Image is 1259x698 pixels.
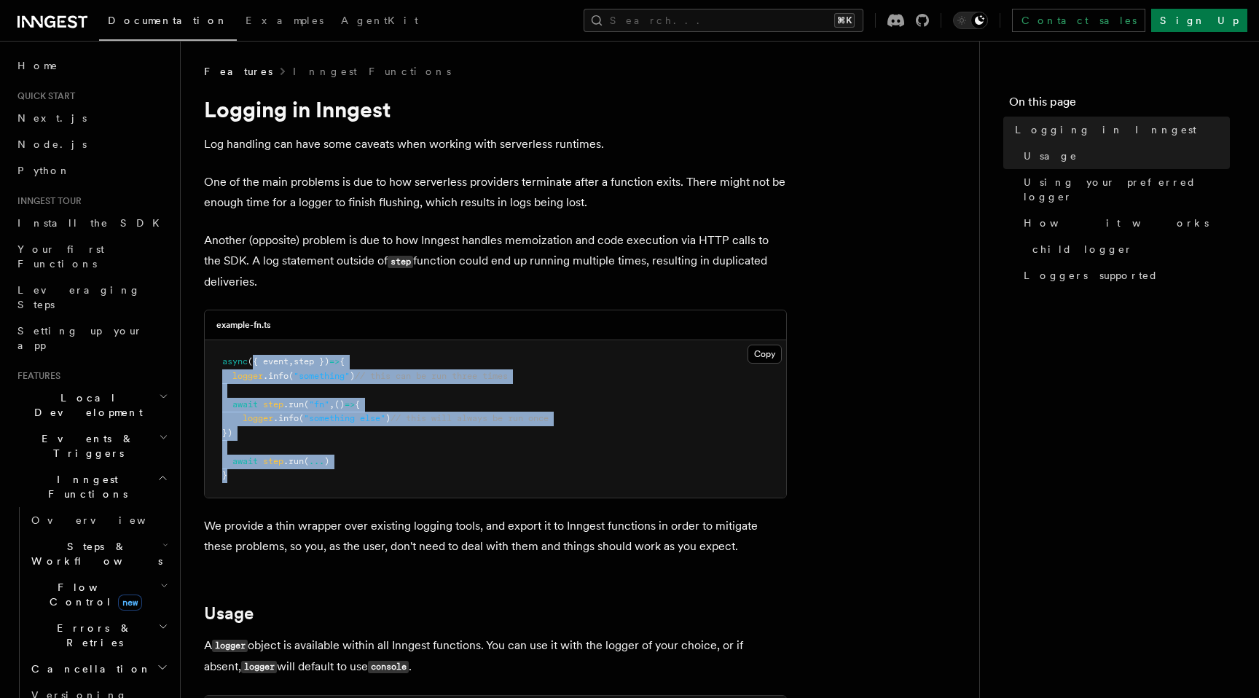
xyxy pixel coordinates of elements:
[12,472,157,501] span: Inngest Functions
[1012,9,1145,32] a: Contact sales
[232,399,258,409] span: await
[309,399,329,409] span: "fn"
[12,105,171,131] a: Next.js
[12,426,171,466] button: Events & Triggers
[1024,216,1209,230] span: How it works
[345,399,355,409] span: =>
[26,656,171,682] button: Cancellation
[1009,93,1230,117] h4: On this page
[12,236,171,277] a: Your first Functions
[204,516,787,557] p: We provide a thin wrapper over existing logging tools, and export it to Inngest functions in orde...
[293,64,451,79] a: Inngest Functions
[299,413,304,423] span: (
[232,456,258,466] span: await
[204,64,272,79] span: Features
[294,371,350,381] span: "something"
[108,15,228,26] span: Documentation
[1024,268,1158,283] span: Loggers supported
[283,456,304,466] span: .run
[12,318,171,358] a: Setting up your app
[1009,117,1230,143] a: Logging in Inngest
[222,428,232,438] span: })
[355,399,360,409] span: {
[216,319,271,331] h3: example-fn.ts
[204,603,254,624] a: Usage
[1032,242,1133,256] span: child logger
[204,96,787,122] h1: Logging in Inngest
[17,138,87,150] span: Node.js
[1018,169,1230,210] a: Using your preferred logger
[243,413,273,423] span: logger
[237,4,332,39] a: Examples
[12,210,171,236] a: Install the SDK
[12,131,171,157] a: Node.js
[1018,262,1230,289] a: Loggers supported
[584,9,863,32] button: Search...⌘K
[26,539,162,568] span: Steps & Workflows
[385,413,391,423] span: )
[246,15,323,26] span: Examples
[309,456,324,466] span: ...
[222,356,248,366] span: async
[26,580,160,609] span: Flow Control
[204,134,787,154] p: Log handling can have some caveats when working with serverless runtimes.
[12,431,159,460] span: Events & Triggers
[26,533,171,574] button: Steps & Workflows
[304,399,309,409] span: (
[17,58,58,73] span: Home
[329,356,340,366] span: =>
[391,413,549,423] span: // this will always be run once
[12,277,171,318] a: Leveraging Steps
[99,4,237,41] a: Documentation
[26,507,171,533] a: Overview
[212,640,248,652] code: logger
[12,370,60,382] span: Features
[294,356,329,366] span: step })
[1024,149,1078,163] span: Usage
[31,514,181,526] span: Overview
[12,90,75,102] span: Quick start
[1027,236,1230,262] a: child logger
[12,52,171,79] a: Home
[17,284,141,310] span: Leveraging Steps
[329,399,334,409] span: ,
[118,595,142,611] span: new
[341,15,418,26] span: AgentKit
[12,466,171,507] button: Inngest Functions
[26,662,152,676] span: Cancellation
[1015,122,1196,137] span: Logging in Inngest
[304,456,309,466] span: (
[748,345,782,364] button: Copy
[17,325,143,351] span: Setting up your app
[17,217,168,229] span: Install the SDK
[26,574,171,615] button: Flow Controlnew
[368,661,409,673] code: console
[332,4,427,39] a: AgentKit
[12,195,82,207] span: Inngest tour
[222,470,227,480] span: }
[1018,143,1230,169] a: Usage
[1018,210,1230,236] a: How it works
[204,635,787,678] p: A object is available within all Inngest functions. You can use it with the logger of your choice...
[334,399,345,409] span: ()
[355,371,508,381] span: // this can be run three times
[204,172,787,213] p: One of the main problems is due to how serverless providers terminate after a function exits. The...
[12,391,159,420] span: Local Development
[304,413,385,423] span: "something else"
[248,356,289,366] span: ({ event
[263,399,283,409] span: step
[273,413,299,423] span: .info
[26,621,158,650] span: Errors & Retries
[204,230,787,292] p: Another (opposite) problem is due to how Inngest handles memoization and code execution via HTTP ...
[953,12,988,29] button: Toggle dark mode
[1151,9,1247,32] a: Sign Up
[17,112,87,124] span: Next.js
[263,371,289,381] span: .info
[12,385,171,426] button: Local Development
[350,371,355,381] span: )
[1024,175,1230,204] span: Using your preferred logger
[340,356,345,366] span: {
[289,371,294,381] span: (
[12,157,171,184] a: Python
[388,256,413,268] code: step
